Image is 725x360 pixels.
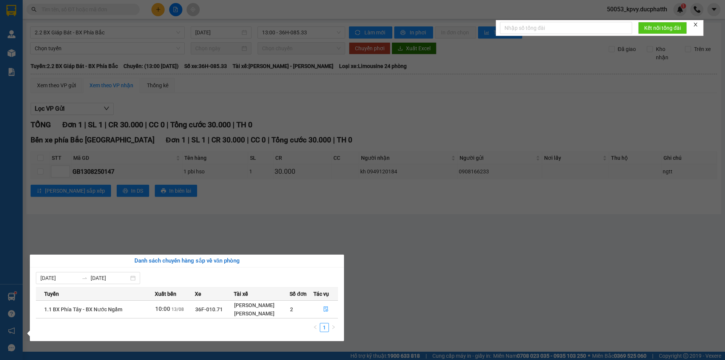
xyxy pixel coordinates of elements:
span: 2 [290,306,293,312]
span: swap-right [82,275,88,281]
span: close [693,22,698,27]
span: 13/08 [171,307,184,312]
button: Kết nối tổng đài [638,22,687,34]
input: Nhập số tổng đài [500,22,632,34]
span: 36F-010.71 [195,306,223,312]
span: 1.1 BX Phía Tây - BX Nước Ngầm [44,306,122,312]
span: Xe [195,290,201,298]
span: file-done [323,306,329,312]
span: Kết nối tổng đài [644,24,681,32]
div: [PERSON_NAME] [234,309,290,318]
span: Số đơn [290,290,307,298]
div: [PERSON_NAME] [234,301,290,309]
button: left [311,323,320,332]
div: Danh sách chuyến hàng sắp về văn phòng [36,256,338,266]
a: 1 [320,323,329,332]
span: Tài xế [234,290,248,298]
span: Tác vụ [313,290,329,298]
span: left [313,325,318,329]
input: Từ ngày [40,274,79,282]
li: Next Page [329,323,338,332]
input: Đến ngày [91,274,129,282]
button: file-done [314,303,338,315]
span: right [331,325,336,329]
li: Previous Page [311,323,320,332]
span: Tuyến [44,290,59,298]
button: right [329,323,338,332]
span: 10:00 [155,306,170,312]
span: Xuất bến [155,290,176,298]
span: to [82,275,88,281]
